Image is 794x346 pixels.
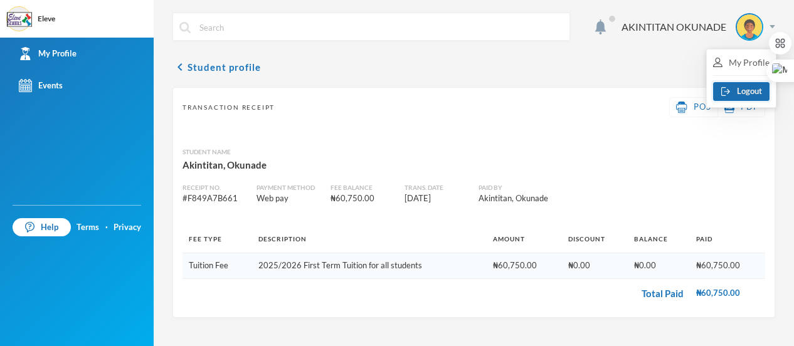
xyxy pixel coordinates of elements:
th: Balance [628,225,690,253]
input: Search [198,13,563,41]
td: Total Paid [183,278,690,308]
div: My Profile [713,56,770,69]
th: Description [252,225,487,253]
div: · [105,221,108,234]
button: Logout [713,82,770,101]
div: Akintitan, Okunade [479,192,642,205]
div: Events [19,79,63,92]
img: logo [7,7,32,32]
div: Akintitan, Okunade [183,157,765,173]
div: Fee balance [331,183,395,192]
div: # F849A7B661 [183,192,247,205]
div: Receipt No. [183,183,247,192]
div: Web pay [257,192,321,205]
div: Student Name [183,147,765,157]
a: Help [13,218,71,237]
th: Paid [690,225,765,253]
span: 2025/2026 First Term Tuition for all students [258,260,422,270]
span: ₦0.00 [634,260,656,270]
div: Payment Method [257,183,321,192]
span: Tuition Fee [189,260,228,270]
span: Transaction Receipt [183,103,275,112]
a: Privacy [114,221,141,234]
img: search [179,22,191,33]
th: Amount [487,225,562,253]
span: ₦60,750.00 [696,260,740,270]
div: [DATE] [405,192,469,205]
div: AKINTITAN OKUNADE [622,19,726,34]
th: Discount [562,225,628,253]
td: ₦60,750.00 [690,278,765,308]
a: POS [676,101,711,113]
a: Terms [77,221,99,234]
div: Eleve [38,13,55,24]
th: Fee Type [183,225,252,253]
span: ₦60,750.00 [493,260,537,270]
div: My Profile [19,47,77,60]
span: ₦0.00 [568,260,590,270]
span: POS [694,102,711,112]
button: chevron_leftStudent profile [172,60,261,75]
div: ₦60,750.00 [331,192,395,205]
img: STUDENT [737,14,762,39]
div: Trans. Date [405,183,469,192]
i: chevron_left [172,60,188,75]
div: Paid By [479,183,642,192]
